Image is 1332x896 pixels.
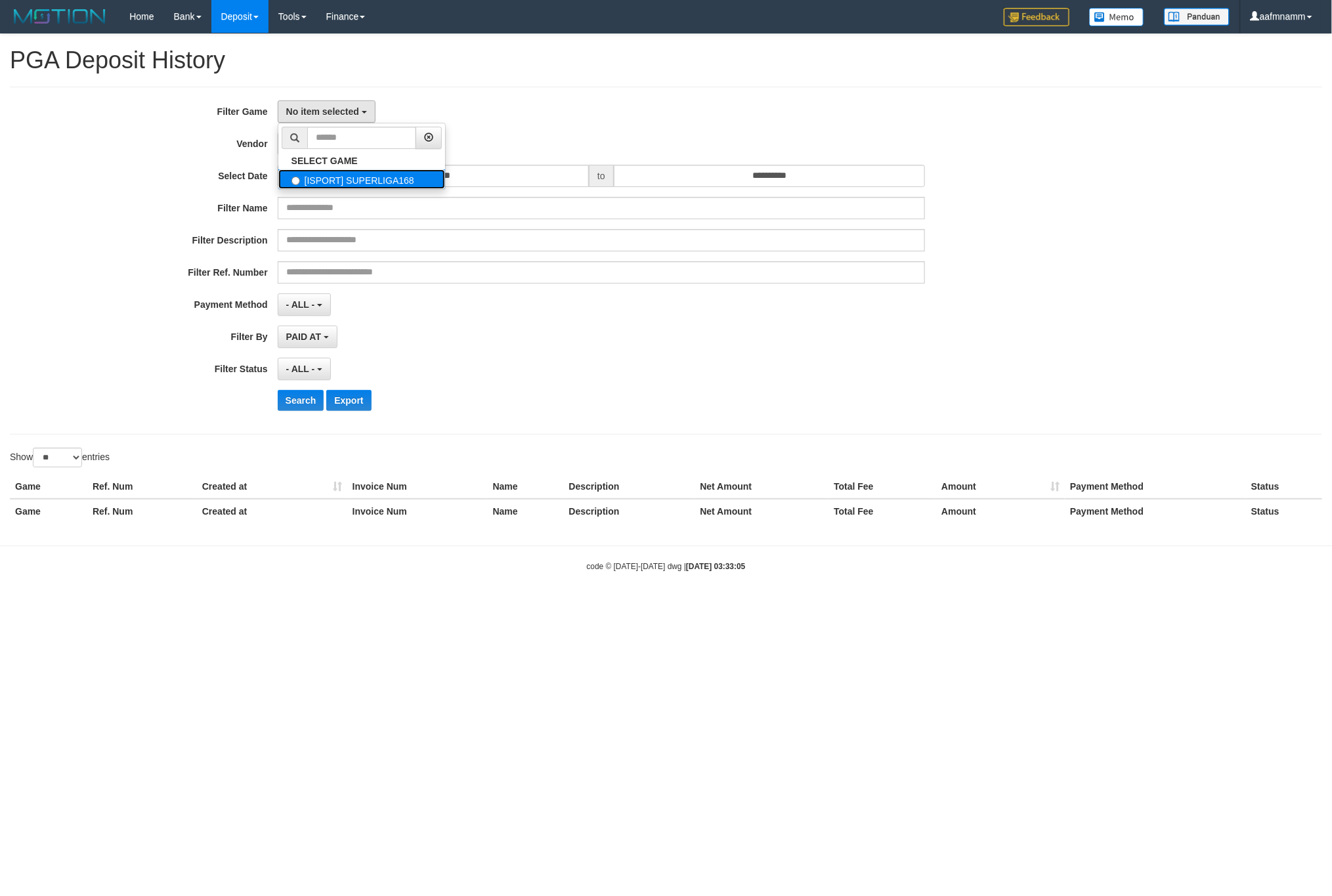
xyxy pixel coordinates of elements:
[286,364,315,374] span: - ALL -
[278,358,331,380] button: - ALL -
[695,475,828,499] th: Net Amount
[488,499,564,523] th: Name
[326,390,371,411] button: Export
[695,499,828,523] th: Net Amount
[564,499,695,523] th: Description
[197,499,347,523] th: Created at
[587,562,746,571] small: code © [DATE]-[DATE] dwg |
[286,106,359,117] span: No item selected
[686,562,745,571] strong: [DATE] 03:33:05
[347,499,488,523] th: Invoice Num
[286,299,315,310] span: - ALL -
[278,326,337,348] button: PAID AT
[1065,499,1246,523] th: Payment Method
[10,475,87,499] th: Game
[278,169,445,189] label: [ISPORT] SUPERLIGA168
[1065,475,1246,499] th: Payment Method
[10,47,1322,74] h1: PGA Deposit History
[291,177,300,185] input: [ISPORT] SUPERLIGA168
[1004,8,1069,26] img: Feedback.jpg
[197,475,347,499] th: Created at
[33,448,82,467] select: Showentries
[936,475,1065,499] th: Amount
[10,7,110,26] img: MOTION_logo.png
[286,331,321,342] span: PAID AT
[278,100,376,123] button: No item selected
[347,475,488,499] th: Invoice Num
[278,293,331,316] button: - ALL -
[1246,499,1322,523] th: Status
[1089,8,1144,26] img: Button%20Memo.svg
[936,499,1065,523] th: Amount
[1246,475,1322,499] th: Status
[828,499,936,523] th: Total Fee
[1164,8,1230,26] img: panduan.png
[278,152,445,169] a: SELECT GAME
[564,475,695,499] th: Description
[10,499,87,523] th: Game
[87,475,197,499] th: Ref. Num
[828,475,936,499] th: Total Fee
[10,448,110,467] label: Show entries
[87,499,197,523] th: Ref. Num
[291,156,358,166] b: SELECT GAME
[488,475,564,499] th: Name
[589,165,614,187] span: to
[278,390,324,411] button: Search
